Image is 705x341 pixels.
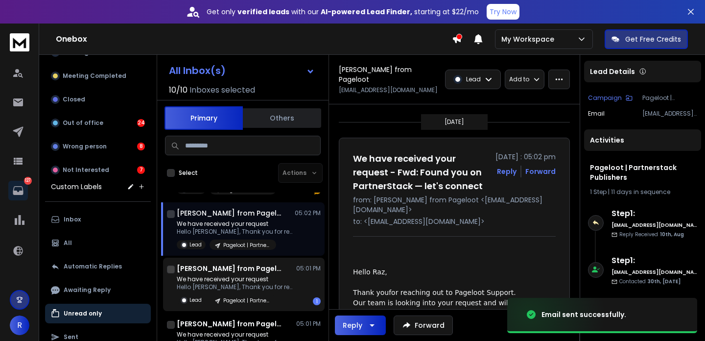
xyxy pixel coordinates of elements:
[296,265,321,272] p: 05:01 PM
[207,7,479,17] p: Get only with our starting at $22/mo
[525,167,556,176] div: Forward
[495,152,556,162] p: [DATE] : 05:02 pm
[177,220,294,228] p: We have received your request
[497,167,517,176] button: Reply
[445,118,464,126] p: [DATE]
[64,286,111,294] p: Awaiting Reply
[177,275,294,283] p: We have received your request
[223,242,270,249] p: Pageloot | Partnerstack Publishers
[296,320,321,328] p: 05:01 PM
[45,233,151,253] button: All
[10,316,29,335] button: R
[611,268,697,276] h6: [EMAIL_ADDRESS][DOMAIN_NAME]
[619,231,684,238] p: Reply Received
[648,278,681,285] span: 30th, [DATE]
[45,210,151,229] button: Inbox
[343,320,362,330] div: Reply
[189,84,255,96] h3: Inboxes selected
[63,119,103,127] p: Out of office
[64,239,72,247] p: All
[63,72,126,80] p: Meeting Completed
[611,208,697,219] h6: Step 1 :
[164,106,243,130] button: Primary
[64,216,81,223] p: Inbox
[588,94,633,102] button: Campaign
[611,255,697,267] h6: Step 1 :
[339,65,439,84] h1: [PERSON_NAME] from Pageloot
[487,4,519,20] button: Try Now
[335,316,386,335] button: Reply
[509,75,529,83] p: Add to
[590,67,635,76] p: Lead Details
[56,33,452,45] h1: Onebox
[642,94,697,102] p: Pageloot | Partnerstack Publishers
[353,152,490,193] h1: We have received your request - Fwd: Found you on PartnerStack — let's connect
[339,86,438,94] p: [EMAIL_ADDRESS][DOMAIN_NAME]
[177,331,294,339] p: We have received your request
[588,94,622,102] p: Campaign
[177,208,284,218] h1: [PERSON_NAME] from Pageloot
[45,257,151,276] button: Automatic Replies
[590,163,695,182] h1: Pageloot | Partnerstack Publishers
[625,34,681,44] p: Get Free Credits
[169,84,188,96] span: 10 / 10
[45,113,151,133] button: Out of office24
[584,129,701,151] div: Activities
[64,263,122,270] p: Automatic Replies
[237,7,289,17] strong: verified leads
[389,289,516,296] span: for reaching out to Pageloot Support.
[243,107,321,129] button: Others
[394,316,453,335] button: Forward
[10,33,29,51] img: logo
[642,110,697,118] p: [EMAIL_ADDRESS][DOMAIN_NAME]
[501,34,558,44] p: My Workspace
[590,188,695,196] div: |
[63,143,107,150] p: Wrong person
[177,283,294,291] p: Hello [PERSON_NAME], Thank you for reaching out
[45,66,151,86] button: Meeting Completed
[45,304,151,323] button: Unread only
[611,221,697,229] h6: [EMAIL_ADDRESS][DOMAIN_NAME]
[353,298,548,318] p: Our team is looking into your request and will get back to you shortly.
[353,195,556,215] p: from: [PERSON_NAME] from Pageloot <[EMAIL_ADDRESS][DOMAIN_NAME]>
[590,188,607,196] span: 1 Step
[466,75,481,83] p: Lead
[8,181,28,200] a: 127
[353,267,548,277] p: Hello Raz,
[137,143,145,150] div: 8
[179,169,198,177] label: Select
[189,241,202,248] p: Lead
[64,310,102,317] p: Unread only
[169,66,226,75] h1: All Inbox(s)
[313,297,321,305] div: 1
[223,297,270,304] p: Pageloot | Partnerstack Publishers
[137,166,145,174] div: 7
[63,96,85,103] p: Closed
[611,188,670,196] span: 11 days in sequence
[541,310,626,319] div: Email sent successfully.
[63,166,109,174] p: Not Interested
[490,7,517,17] p: Try Now
[64,333,78,341] p: Sent
[353,288,548,298] p: Thank you
[321,7,412,17] strong: AI-powered Lead Finder,
[588,110,605,118] p: Email
[177,319,284,329] h1: [PERSON_NAME] from Pageloot
[177,264,284,273] h1: [PERSON_NAME] from Pageloot
[353,217,556,226] p: to: <[EMAIL_ADDRESS][DOMAIN_NAME]>
[45,90,151,109] button: Closed
[45,160,151,180] button: Not Interested7
[137,119,145,127] div: 24
[177,228,294,236] p: Hello [PERSON_NAME], Thank you for reaching out
[605,29,688,49] button: Get Free Credits
[51,182,102,192] h3: Custom Labels
[24,177,32,185] p: 127
[189,296,202,304] p: Lead
[660,231,684,238] span: 10th, Aug
[161,61,323,80] button: All Inbox(s)
[45,137,151,156] button: Wrong person8
[45,280,151,300] button: Awaiting Reply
